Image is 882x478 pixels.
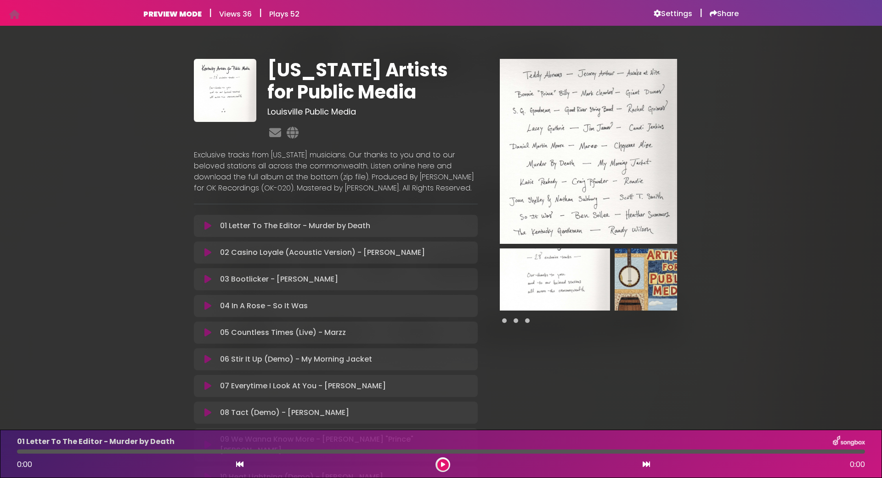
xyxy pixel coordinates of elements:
img: VTNrOFRoSLGAMNB5FI85 [500,248,610,311]
p: Exclusive tracks from [US_STATE] musicians. Our thanks to you and to our beloved stations all acr... [194,150,478,194]
p: 06 Stir It Up (Demo) - My Morning Jacket [220,354,372,365]
h6: PREVIEW MODE [143,10,202,18]
h6: Plays 52 [269,10,300,18]
a: Settings [654,9,692,18]
p: 01 Letter To The Editor - Murder by Death [17,436,175,447]
h1: [US_STATE] Artists for Public Media [267,59,477,103]
p: 05 Countless Times (Live) - Marzz [220,327,346,338]
h5: | [259,7,262,18]
img: c1WsRbwhTdCAEPY19PzT [194,59,256,121]
p: 02 Casino Loyale (Acoustic Version) - [PERSON_NAME] [220,247,425,258]
h6: Views 36 [219,10,252,18]
a: Share [710,9,739,18]
h3: Louisville Public Media [267,107,477,117]
p: 04 In A Rose - So It Was [220,300,308,311]
img: Main Media [500,59,677,244]
h5: | [700,7,702,18]
p: 01 Letter To The Editor - Murder by Death [220,220,370,231]
p: 07 Everytime I Look At You - [PERSON_NAME] [220,380,386,392]
span: 0:00 [17,459,32,470]
img: bb5YZWf3TLKGQWMsJjwB [615,248,725,311]
h5: | [209,7,212,18]
p: 03 Bootlicker - [PERSON_NAME] [220,274,338,285]
img: songbox-logo-white.png [833,436,865,448]
p: 08 Tact (Demo) - [PERSON_NAME] [220,407,349,418]
span: 0:00 [850,459,865,470]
